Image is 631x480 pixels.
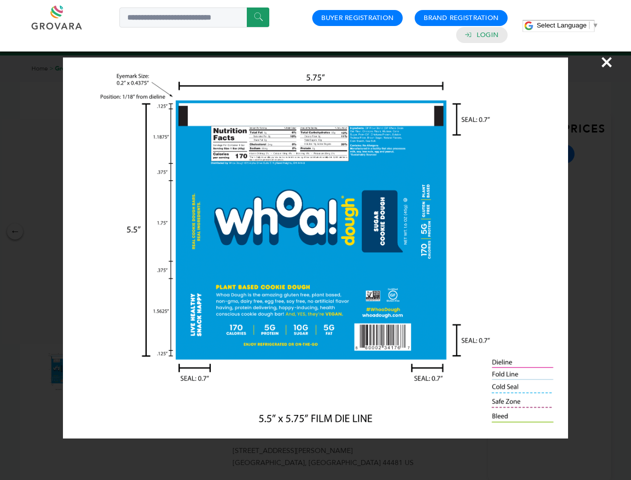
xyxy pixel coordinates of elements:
[537,21,587,29] span: Select Language
[119,7,269,27] input: Search a product or brand...
[63,57,568,438] img: Image Preview
[537,21,599,29] a: Select Language​
[477,30,499,39] a: Login
[600,48,614,76] span: ×
[321,13,394,22] a: Buyer Registration
[592,21,599,29] span: ▼
[424,13,499,22] a: Brand Registration
[589,21,590,29] span: ​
